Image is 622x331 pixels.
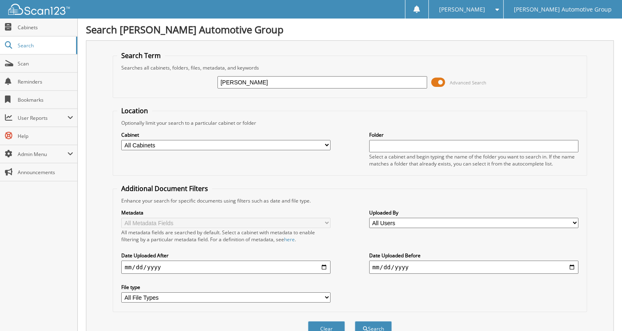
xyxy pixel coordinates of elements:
[121,252,331,259] label: Date Uploaded After
[117,197,583,204] div: Enhance your search for specific documents using filters such as date and file type.
[117,64,583,71] div: Searches all cabinets, folders, files, metadata, and keywords
[18,114,67,121] span: User Reports
[117,51,165,60] legend: Search Term
[439,7,485,12] span: [PERSON_NAME]
[18,96,73,103] span: Bookmarks
[121,209,331,216] label: Metadata
[121,131,331,138] label: Cabinet
[18,60,73,67] span: Scan
[8,4,70,15] img: scan123-logo-white.svg
[369,153,578,167] div: Select a cabinet and begin typing the name of the folder you want to search in. If the name match...
[117,184,212,193] legend: Additional Document Filters
[18,169,73,176] span: Announcements
[121,284,331,291] label: File type
[117,119,583,126] div: Optionally limit your search to a particular cabinet or folder
[284,236,295,243] a: here
[581,291,622,331] iframe: Chat Widget
[121,229,331,243] div: All metadata fields are searched by default. Select a cabinet with metadata to enable filtering b...
[18,78,73,85] span: Reminders
[514,7,612,12] span: [PERSON_NAME] Automotive Group
[369,131,578,138] label: Folder
[86,23,614,36] h1: Search [PERSON_NAME] Automotive Group
[18,42,72,49] span: Search
[18,133,73,140] span: Help
[369,209,578,216] label: Uploaded By
[450,79,486,86] span: Advanced Search
[369,252,578,259] label: Date Uploaded Before
[369,261,578,274] input: end
[121,261,331,274] input: start
[117,106,152,115] legend: Location
[18,24,73,31] span: Cabinets
[18,151,67,158] span: Admin Menu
